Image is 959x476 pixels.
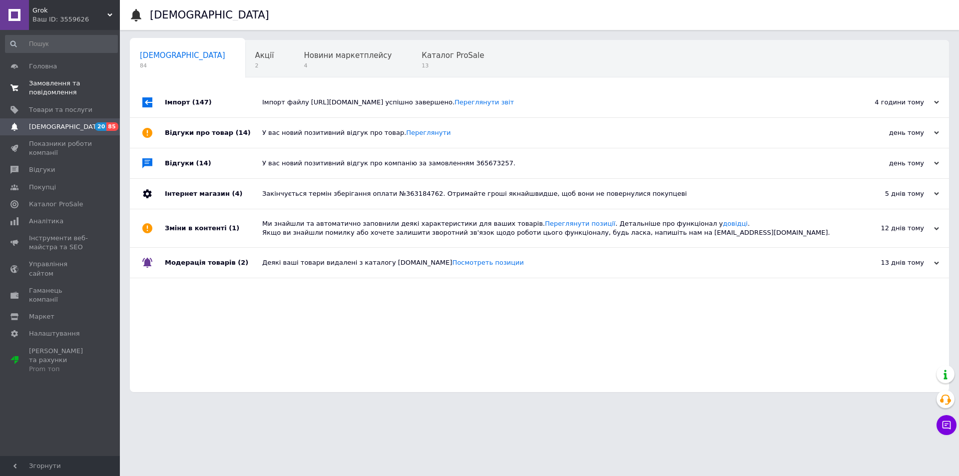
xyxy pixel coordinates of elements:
[29,312,54,321] span: Маркет
[29,217,63,226] span: Аналітика
[165,87,262,117] div: Імпорт
[839,98,939,107] div: 4 години тому
[29,200,83,209] span: Каталог ProSale
[5,35,118,53] input: Пошук
[839,224,939,233] div: 12 днів тому
[262,258,839,267] div: Деякі ваші товари видалені з каталогу [DOMAIN_NAME]
[232,190,242,197] span: (4)
[262,128,839,137] div: У вас новий позитивний відгук про товар.
[452,259,523,266] a: Посмотреть позиции
[255,62,274,69] span: 2
[165,209,262,247] div: Зміни в контенті
[29,347,92,374] span: [PERSON_NAME] та рахунки
[238,259,248,266] span: (2)
[262,219,839,237] div: Ми знайшли та автоматично заповнили деякі характеристики для ваших товарів. . Детальніше про функ...
[304,51,392,60] span: Новини маркетплейсу
[32,6,107,15] span: Grok
[95,122,106,131] span: 20
[422,51,484,60] span: Каталог ProSale
[262,98,839,107] div: Імпорт файлу [URL][DOMAIN_NAME] успішно завершено.
[140,62,225,69] span: 84
[29,165,55,174] span: Відгуки
[229,224,239,232] span: (1)
[165,148,262,178] div: Відгуки
[545,220,615,227] a: Переглянути позиції
[196,159,211,167] span: (14)
[29,329,80,338] span: Налаштування
[839,159,939,168] div: день тому
[150,9,269,21] h1: [DEMOGRAPHIC_DATA]
[29,105,92,114] span: Товари та послуги
[29,183,56,192] span: Покупці
[29,79,92,97] span: Замовлення та повідомлення
[165,118,262,148] div: Відгуки про товар
[140,51,225,60] span: [DEMOGRAPHIC_DATA]
[29,139,92,157] span: Показники роботи компанії
[29,260,92,278] span: Управління сайтом
[839,128,939,137] div: день тому
[455,98,514,106] a: Переглянути звіт
[32,15,120,24] div: Ваш ID: 3559626
[29,122,103,131] span: [DEMOGRAPHIC_DATA]
[839,189,939,198] div: 5 днів тому
[192,98,212,106] span: (147)
[165,248,262,278] div: Модерація товарів
[937,415,957,435] button: Чат з покупцем
[255,51,274,60] span: Акції
[422,62,484,69] span: 13
[262,159,839,168] div: У вас новий позитивний відгук про компанію за замовленням 365673257.
[304,62,392,69] span: 4
[406,129,451,136] a: Переглянути
[165,179,262,209] div: Інтернет магазин
[29,234,92,252] span: Інструменти веб-майстра та SEO
[29,365,92,374] div: Prom топ
[839,258,939,267] div: 13 днів тому
[262,189,839,198] div: Закінчується термін зберігання оплати №363184762. Отримайте гроші якнайшвидше, щоб вони не поверн...
[106,122,118,131] span: 85
[29,62,57,71] span: Головна
[29,286,92,304] span: Гаманець компанії
[723,220,748,227] a: довідці
[236,129,251,136] span: (14)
